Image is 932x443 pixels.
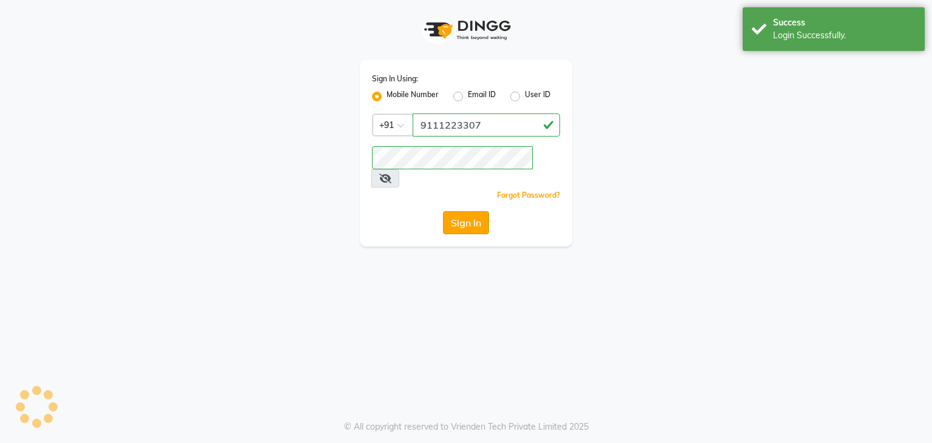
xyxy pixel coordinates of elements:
label: Sign In Using: [372,73,418,84]
div: Login Successfully. [773,29,916,42]
img: logo1.svg [417,12,515,48]
label: Mobile Number [387,89,439,104]
a: Forgot Password? [497,191,560,200]
input: Username [413,113,560,137]
button: Sign In [443,211,489,234]
div: Success [773,16,916,29]
label: Email ID [468,89,496,104]
label: User ID [525,89,550,104]
input: Username [372,146,533,169]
